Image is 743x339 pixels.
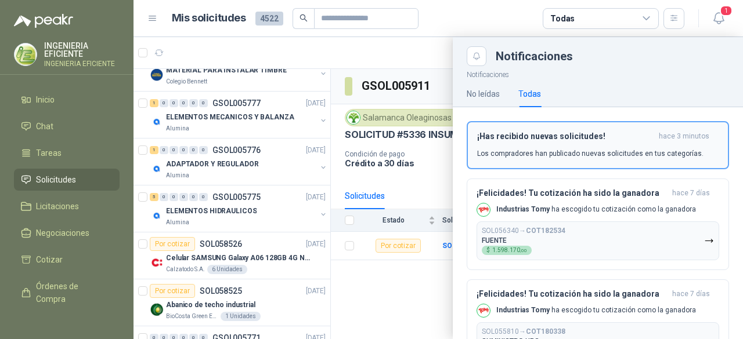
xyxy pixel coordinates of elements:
[496,305,696,315] p: ha escogido tu cotización como la ganadora
[44,42,120,58] p: INGENIERIA EFICIENTE
[44,60,120,67] p: INGENIERIA EFICIENTE
[14,275,120,310] a: Órdenes de Compra
[255,12,283,25] span: 4522
[14,195,120,217] a: Licitaciones
[720,5,733,16] span: 1
[496,306,550,314] b: Industrias Tomy
[482,236,507,245] p: FUENTE
[477,188,668,198] h3: ¡Felicidades! Tu cotización ha sido la ganadora
[492,247,527,253] span: 1.598.170
[36,147,62,159] span: Tareas
[477,132,654,141] h3: ¡Has recibido nuevas solicitudes!
[482,327,565,336] p: SOL055810 →
[477,203,490,216] img: Company Logo
[496,205,550,213] b: Industrias Tomy
[14,115,120,137] a: Chat
[467,178,729,270] button: ¡Felicidades! Tu cotización ha sido la ganadorahace 7 días Company LogoIndustrias Tomy ha escogid...
[496,205,696,214] p: ha escogido tu cotización como la ganadora
[477,148,704,159] p: Los compradores han publicado nuevas solicitudes en tus categorías.
[36,253,63,266] span: Cotizar
[36,93,55,106] span: Inicio
[496,50,729,62] div: Notificaciones
[36,280,109,305] span: Órdenes de Compra
[14,169,120,191] a: Solicitudes
[14,249,120,271] a: Cotizar
[467,88,500,100] div: No leídas
[36,120,53,133] span: Chat
[15,43,37,65] img: Company Logo
[526,327,565,336] b: COT180338
[477,221,719,260] button: SOL056340→COT182534FUENTE$1.598.170,00
[520,248,527,253] span: ,00
[659,132,709,141] span: hace 3 minutos
[172,10,246,27] h1: Mis solicitudes
[482,246,532,255] div: $
[36,173,76,186] span: Solicitudes
[467,46,486,66] button: Close
[708,8,729,29] button: 1
[453,66,743,81] p: Notificaciones
[672,188,710,198] span: hace 7 días
[526,227,565,235] b: COT182534
[477,289,668,299] h3: ¡Felicidades! Tu cotización ha sido la ganadora
[467,121,729,169] button: ¡Has recibido nuevas solicitudes!hace 3 minutos Los compradores han publicado nuevas solicitudes ...
[36,200,79,213] span: Licitaciones
[14,222,120,244] a: Negociaciones
[14,142,120,164] a: Tareas
[550,12,575,25] div: Todas
[518,88,541,100] div: Todas
[300,14,308,22] span: search
[36,227,89,239] span: Negociaciones
[672,289,710,299] span: hace 7 días
[14,89,120,111] a: Inicio
[477,304,490,317] img: Company Logo
[14,14,73,28] img: Logo peakr
[482,227,565,235] p: SOL056340 →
